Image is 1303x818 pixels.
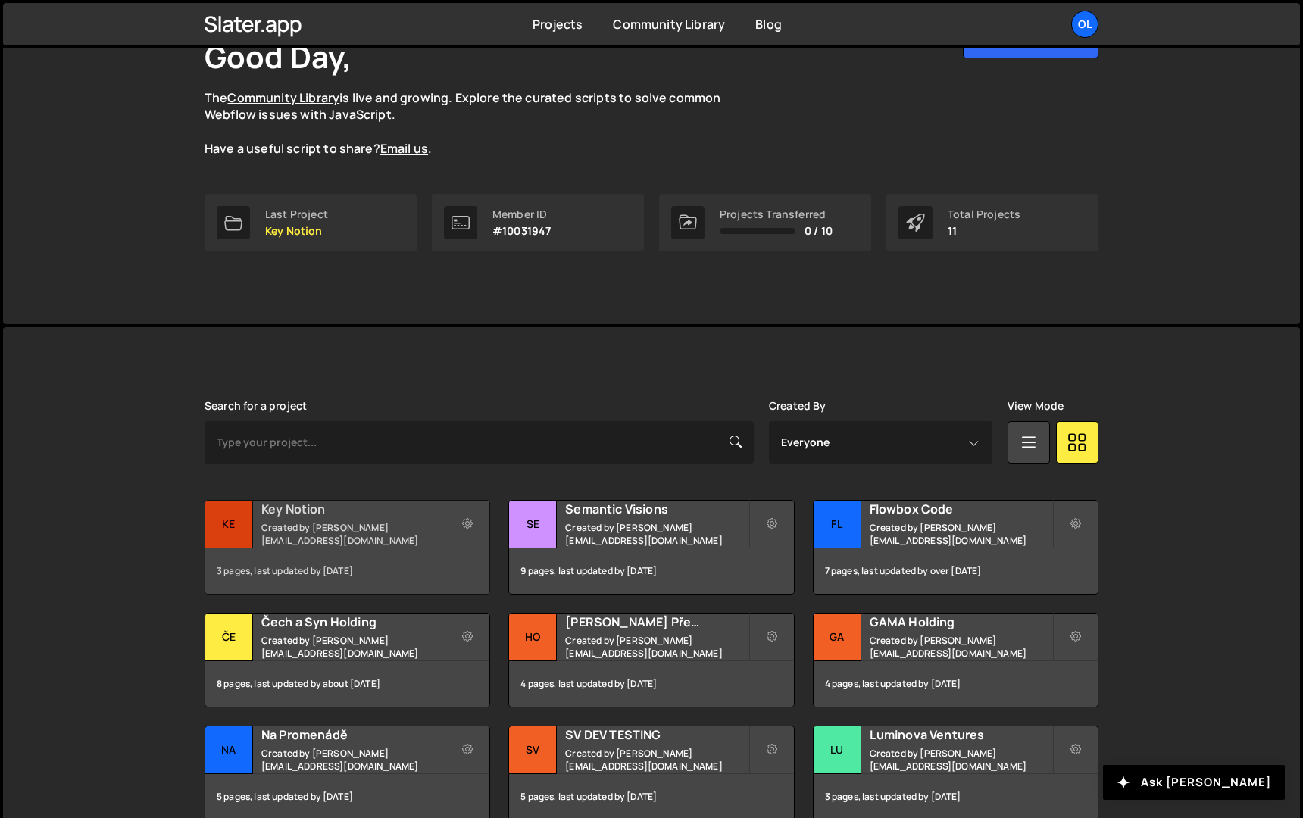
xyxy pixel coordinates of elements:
[814,661,1098,707] div: 4 pages, last updated by [DATE]
[870,501,1052,517] h2: Flowbox Code
[509,501,557,548] div: Se
[261,726,444,743] h2: Na Promenádě
[509,613,557,661] div: HO
[1008,400,1064,412] label: View Mode
[261,747,444,773] small: Created by [PERSON_NAME][EMAIL_ADDRESS][DOMAIN_NAME]
[565,613,748,630] h2: [PERSON_NAME] Předprodej
[870,613,1052,630] h2: GAMA Holding
[948,208,1020,220] div: Total Projects
[265,208,328,220] div: Last Project
[261,613,444,630] h2: Čech a Syn Holding
[509,726,557,774] div: SV
[509,661,793,707] div: 4 pages, last updated by [DATE]
[492,208,551,220] div: Member ID
[769,400,826,412] label: Created By
[565,726,748,743] h2: SV DEV TESTING
[533,16,583,33] a: Projects
[805,225,833,237] span: 0 / 10
[380,140,428,157] a: Email us
[205,89,750,158] p: The is live and growing. Explore the curated scripts to solve common Webflow issues with JavaScri...
[261,521,444,547] small: Created by [PERSON_NAME][EMAIL_ADDRESS][DOMAIN_NAME]
[814,613,861,661] div: GA
[205,548,489,594] div: 3 pages, last updated by [DATE]
[948,225,1020,237] p: 11
[265,225,328,237] p: Key Notion
[755,16,782,33] a: Blog
[205,500,490,595] a: Ke Key Notion Created by [PERSON_NAME][EMAIL_ADDRESS][DOMAIN_NAME] 3 pages, last updated by [DATE]
[508,613,794,707] a: HO [PERSON_NAME] Předprodej Created by [PERSON_NAME][EMAIL_ADDRESS][DOMAIN_NAME] 4 pages, last up...
[814,501,861,548] div: Fl
[205,661,489,707] div: 8 pages, last updated by about [DATE]
[870,634,1052,660] small: Created by [PERSON_NAME][EMAIL_ADDRESS][DOMAIN_NAME]
[509,548,793,594] div: 9 pages, last updated by [DATE]
[565,501,748,517] h2: Semantic Visions
[565,747,748,773] small: Created by [PERSON_NAME][EMAIL_ADDRESS][DOMAIN_NAME]
[565,521,748,547] small: Created by [PERSON_NAME][EMAIL_ADDRESS][DOMAIN_NAME]
[870,521,1052,547] small: Created by [PERSON_NAME][EMAIL_ADDRESS][DOMAIN_NAME]
[870,747,1052,773] small: Created by [PERSON_NAME][EMAIL_ADDRESS][DOMAIN_NAME]
[870,726,1052,743] h2: Luminova Ventures
[205,613,490,707] a: Če Čech a Syn Holding Created by [PERSON_NAME][EMAIL_ADDRESS][DOMAIN_NAME] 8 pages, last updated ...
[205,501,253,548] div: Ke
[565,634,748,660] small: Created by [PERSON_NAME][EMAIL_ADDRESS][DOMAIN_NAME]
[613,16,725,33] a: Community Library
[205,726,253,774] div: Na
[813,613,1098,707] a: GA GAMA Holding Created by [PERSON_NAME][EMAIL_ADDRESS][DOMAIN_NAME] 4 pages, last updated by [DATE]
[261,501,444,517] h2: Key Notion
[261,634,444,660] small: Created by [PERSON_NAME][EMAIL_ADDRESS][DOMAIN_NAME]
[814,726,861,774] div: Lu
[813,500,1098,595] a: Fl Flowbox Code Created by [PERSON_NAME][EMAIL_ADDRESS][DOMAIN_NAME] 7 pages, last updated by ove...
[492,225,551,237] p: #10031947
[205,421,754,464] input: Type your project...
[205,36,352,77] h1: Good Day,
[1103,765,1285,800] button: Ask [PERSON_NAME]
[814,548,1098,594] div: 7 pages, last updated by over [DATE]
[720,208,833,220] div: Projects Transferred
[1071,11,1098,38] a: Ol
[205,400,307,412] label: Search for a project
[227,89,339,106] a: Community Library
[508,500,794,595] a: Se Semantic Visions Created by [PERSON_NAME][EMAIL_ADDRESS][DOMAIN_NAME] 9 pages, last updated by...
[205,194,417,251] a: Last Project Key Notion
[205,613,253,661] div: Če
